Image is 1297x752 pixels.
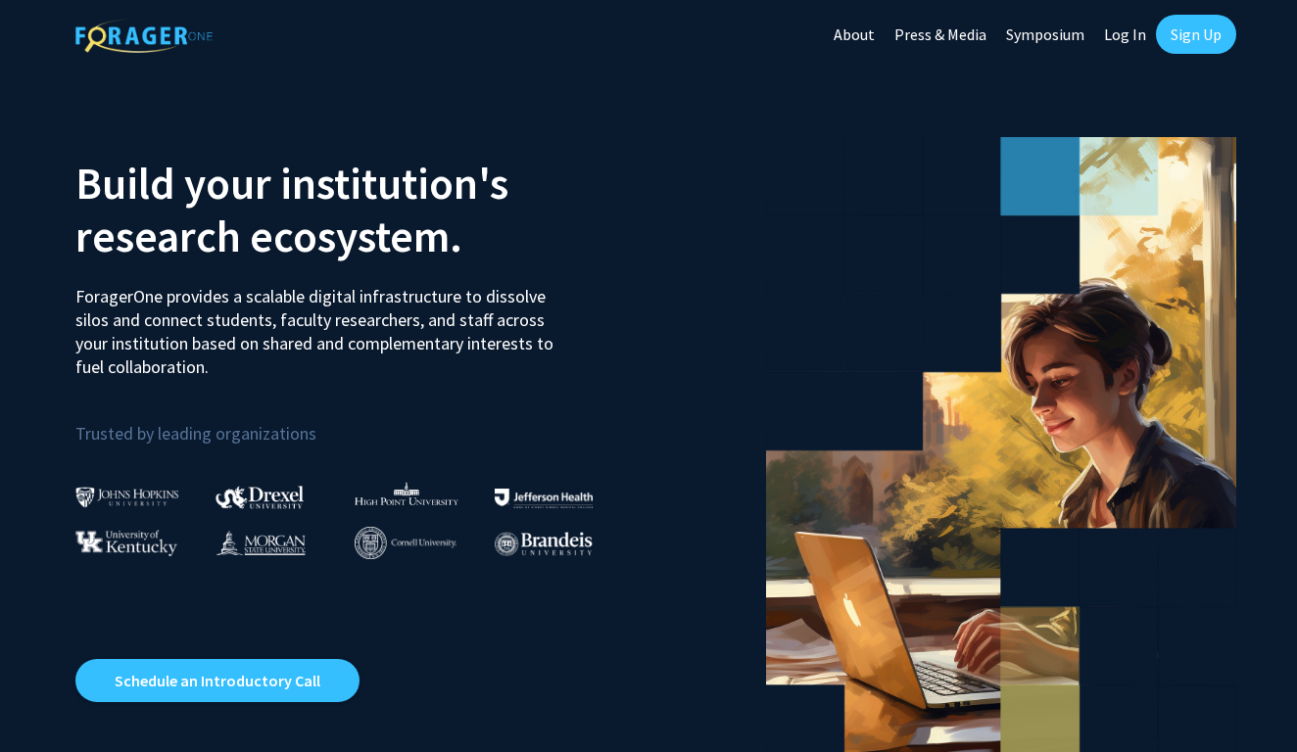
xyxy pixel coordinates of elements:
[216,486,304,508] img: Drexel University
[75,157,634,262] h2: Build your institution's research ecosystem.
[75,395,634,448] p: Trusted by leading organizations
[75,19,213,53] img: ForagerOne Logo
[75,270,567,379] p: ForagerOne provides a scalable digital infrastructure to dissolve silos and connect students, fac...
[75,530,177,556] img: University of Kentucky
[495,532,593,556] img: Brandeis University
[75,659,360,702] a: Opens in a new tab
[355,482,458,505] img: High Point University
[1156,15,1236,54] a: Sign Up
[355,527,456,559] img: Cornell University
[216,530,306,555] img: Morgan State University
[75,487,179,507] img: Johns Hopkins University
[495,489,593,507] img: Thomas Jefferson University
[15,664,83,737] iframe: Chat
